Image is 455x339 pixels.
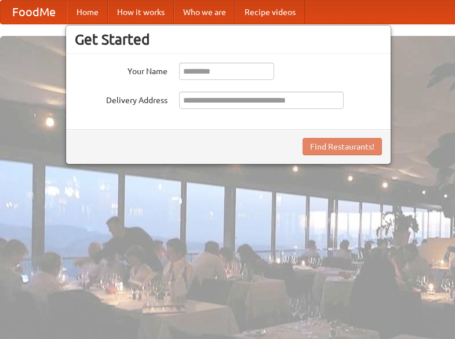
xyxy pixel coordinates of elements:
[75,63,168,77] label: Your Name
[1,1,67,24] a: FoodMe
[75,31,382,48] h3: Get Started
[235,1,305,24] a: Recipe videos
[75,92,168,106] label: Delivery Address
[303,138,382,155] button: Find Restaurants!
[108,1,174,24] a: How it works
[174,1,235,24] a: Who we are
[67,1,108,24] a: Home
